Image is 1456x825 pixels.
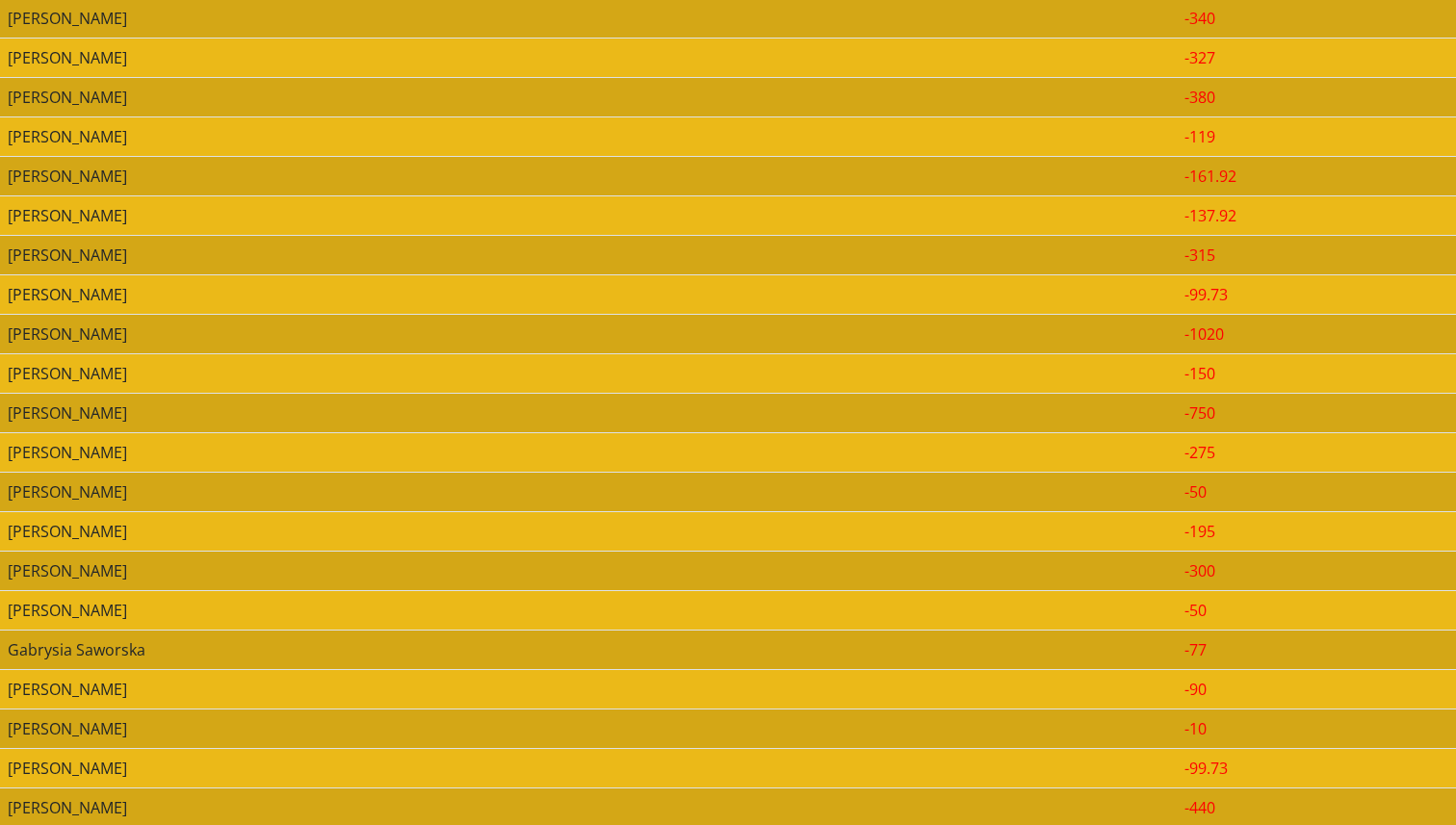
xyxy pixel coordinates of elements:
span: -150 [1184,363,1215,384]
span: -10 [1184,718,1207,739]
span: -137.92 [1184,205,1236,226]
span: -1020 [1184,323,1224,345]
span: -275 [1184,442,1215,463]
span: -380 [1184,87,1215,108]
span: -750 [1184,402,1215,424]
span: -50 [1184,481,1207,503]
span: -300 [1184,560,1215,581]
span: -77 [1184,639,1207,660]
span: -315 [1184,245,1215,266]
span: -327 [1184,47,1215,68]
span: -50 [1184,600,1207,621]
span: -440 [1184,797,1215,818]
span: -90 [1184,679,1207,700]
span: -161.92 [1184,166,1236,187]
span: -119 [1184,126,1215,147]
span: -99.73 [1184,758,1228,779]
span: -195 [1184,521,1215,542]
span: -340 [1184,8,1215,29]
span: -99.73 [1184,284,1228,305]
